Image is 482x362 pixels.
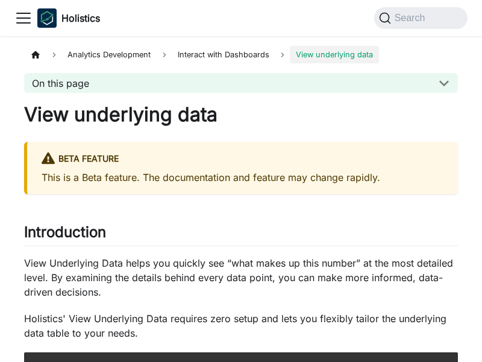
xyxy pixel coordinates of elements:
h1: View underlying data [24,103,458,127]
span: Search [391,13,433,24]
nav: Breadcrumbs [24,46,458,63]
span: Interact with Dashboards [172,46,275,63]
p: Holistics' View Underlying Data requires zero setup and lets you flexibly tailor the underlying d... [24,311,458,340]
div: BETA FEATURE [42,151,443,167]
span: View underlying data [290,46,379,63]
a: HolisticsHolisticsHolistics [37,8,100,28]
button: Toggle navigation bar [14,9,33,27]
span: Analytics Development [61,46,157,63]
img: Holistics [37,8,57,28]
p: View Underlying Data helps you quickly see “what makes up this number” at the most detailed level... [24,256,458,299]
h2: Introduction [24,223,458,246]
b: Holistics [61,11,100,25]
button: Search (Command+K) [374,7,468,29]
button: On this page [24,73,458,93]
a: Home page [24,46,47,63]
p: This is a Beta feature. The documentation and feature may change rapidly. [42,170,443,185]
